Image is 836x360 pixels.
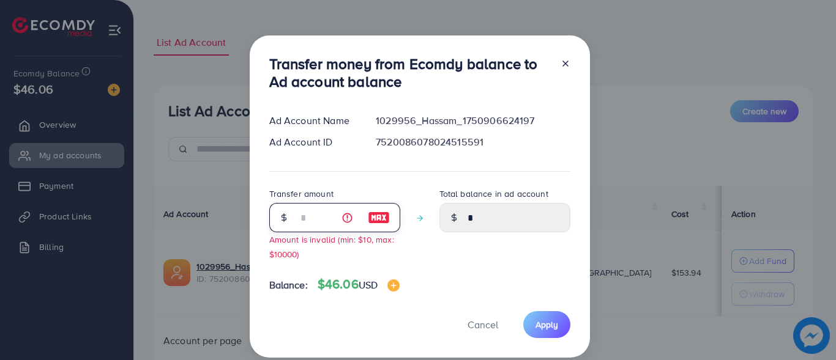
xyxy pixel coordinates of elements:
div: 7520086078024515591 [366,135,580,149]
div: 1029956_Hassam_1750906624197 [366,114,580,128]
span: Cancel [468,318,498,331]
div: Ad Account Name [259,114,367,128]
label: Transfer amount [269,188,334,200]
button: Apply [523,311,570,337]
img: image [387,279,400,292]
img: image [368,210,390,225]
span: Apply [536,318,558,331]
label: Total balance in ad account [439,188,548,200]
small: Amount is invalid (min: $10, max: $10000) [269,233,394,259]
span: USD [359,278,378,292]
button: Cancel [452,311,513,337]
h4: $46.06 [318,277,400,292]
h3: Transfer money from Ecomdy balance to Ad account balance [269,55,551,90]
div: Ad Account ID [259,135,367,149]
span: Balance: [269,278,308,292]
